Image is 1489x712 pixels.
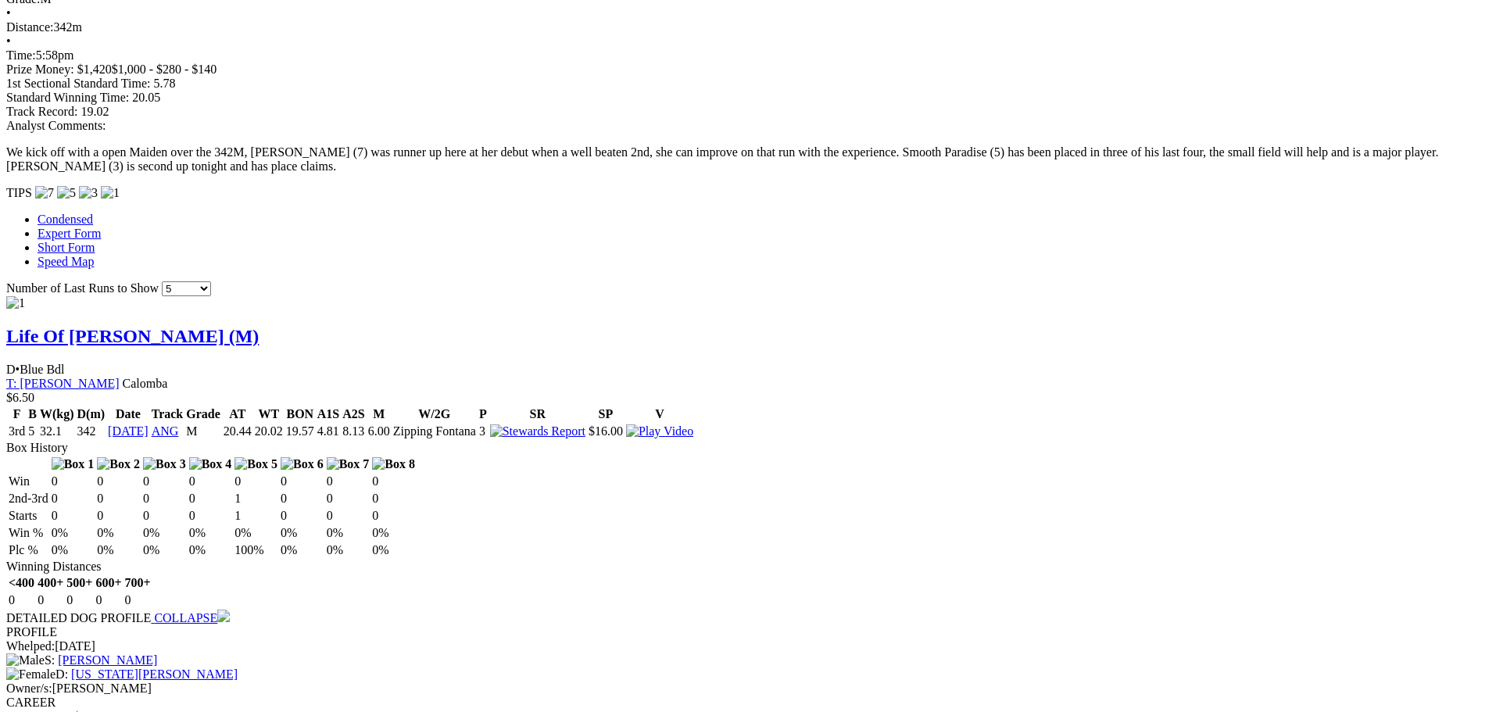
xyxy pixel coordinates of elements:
td: 19.57 [285,424,315,439]
td: 0 [371,491,416,506]
img: 1 [6,296,25,310]
th: A2S [342,406,365,422]
td: 3rd [8,424,26,439]
td: 0 [96,508,141,524]
th: D(m) [77,406,106,422]
div: Prize Money: $1,420 [6,63,1483,77]
span: Number of Last Runs to Show [6,281,159,295]
td: 0 [188,474,233,489]
span: 1st Sectional Standard Time: [6,77,150,90]
td: Zipping Fontana [392,424,477,439]
td: 0 [280,491,324,506]
div: DETAILED DOG PROFILE [6,610,1483,625]
td: Plc % [8,542,49,558]
span: • [16,363,20,376]
th: A1S [317,406,340,422]
td: 0 [371,508,416,524]
td: 0 [95,592,122,608]
img: 3 [79,186,98,200]
td: 0 [142,474,187,489]
td: 0% [234,525,278,541]
td: 0 [51,474,95,489]
span: TIPS [6,186,32,199]
span: COLLAPSE [154,611,217,624]
td: 0 [326,508,370,524]
td: 0 [96,474,141,489]
img: Box 6 [281,457,324,471]
td: 0 [51,508,95,524]
td: 0 [66,592,93,608]
th: 500+ [66,575,93,591]
img: Stewards Report [490,424,585,438]
td: 0 [37,592,64,608]
div: [PERSON_NAME] [6,682,1483,696]
th: 400+ [37,575,64,591]
span: Distance: [6,20,53,34]
span: Whelped: [6,639,55,653]
a: Life Of [PERSON_NAME] (M) [6,326,259,346]
div: PROFILE [6,625,1483,639]
td: 0 [280,508,324,524]
th: SR [489,406,586,422]
th: V [625,406,694,422]
img: Female [6,667,55,682]
td: 3 [478,424,488,439]
img: Male [6,653,45,667]
td: 0% [142,525,187,541]
a: Speed Map [38,255,94,268]
td: 1 [234,508,278,524]
th: BON [285,406,315,422]
img: Box 3 [143,457,186,471]
td: 0 [280,474,324,489]
td: 2nd-3rd [8,491,49,506]
th: W/2G [392,406,477,422]
img: 1 [101,186,120,200]
a: T: [PERSON_NAME] [6,377,120,390]
th: Grade [185,406,221,422]
span: • [6,34,11,48]
td: 0 [371,474,416,489]
span: 19.02 [81,105,109,118]
span: Standard Winning Time: [6,91,129,104]
td: 0% [188,525,233,541]
th: <400 [8,575,35,591]
td: 342 [77,424,106,439]
span: $6.50 [6,391,34,404]
img: Box 2 [97,457,140,471]
a: Condensed [38,213,93,226]
td: 0 [142,508,187,524]
td: 0 [188,508,233,524]
span: Analyst Comments: [6,119,106,132]
td: 0 [142,491,187,506]
td: 0 [51,491,95,506]
th: 700+ [124,575,152,591]
img: 5 [57,186,76,200]
img: 7 [35,186,54,200]
span: Time: [6,48,36,62]
td: Win % [8,525,49,541]
th: M [367,406,391,422]
td: 0% [51,542,95,558]
img: Box 4 [189,457,232,471]
th: W(kg) [39,406,75,422]
td: 5 [27,424,38,439]
img: Box 5 [234,457,277,471]
td: M [185,424,221,439]
span: 20.05 [132,91,160,104]
td: 32.1 [39,424,75,439]
td: 0% [326,542,370,558]
td: 0 [326,474,370,489]
td: 0 [124,592,152,608]
a: [DATE] [108,424,149,438]
p: We kick off with a open Maiden over the 342M, [PERSON_NAME] (7) was runner up here at her debut w... [6,145,1483,174]
div: Box History [6,441,1483,455]
td: $16.00 [588,424,624,439]
span: Track Record: [6,105,77,118]
th: WT [254,406,284,422]
th: SP [588,406,624,422]
td: Win [8,474,49,489]
td: 1 [234,491,278,506]
td: 0 [234,474,278,489]
a: ANG [152,424,179,438]
td: 0% [96,525,141,541]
